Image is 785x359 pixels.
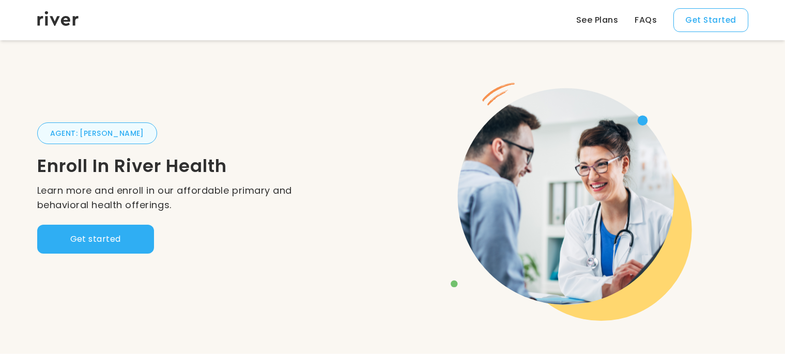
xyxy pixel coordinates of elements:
[37,183,393,212] div: Learn more and enroll in our affordable primary and behavioral health offerings.
[37,157,393,175] div: Enroll In River Health
[576,14,618,26] a: See Plans
[37,225,154,254] button: Get started
[37,122,157,144] div: AGENT: [PERSON_NAME]
[673,8,748,32] button: Get Started
[635,14,657,26] a: FAQs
